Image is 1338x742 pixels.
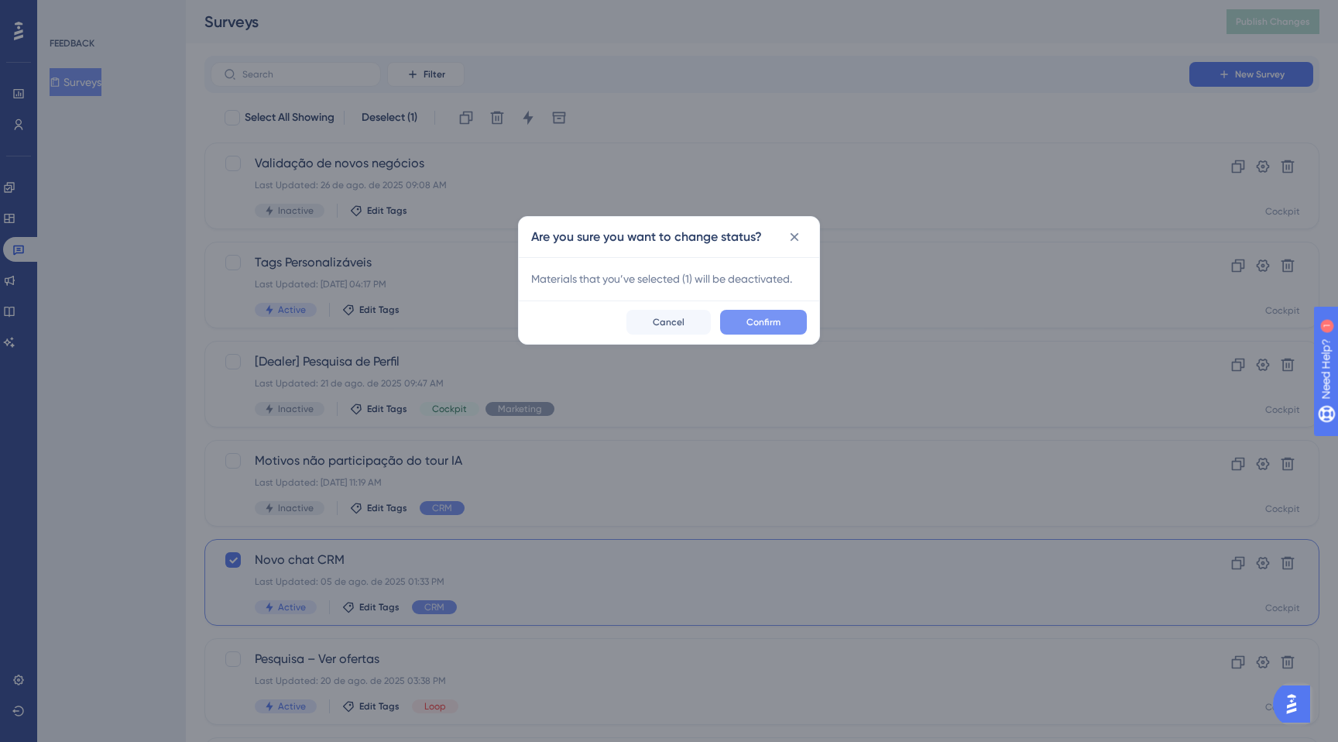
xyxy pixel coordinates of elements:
span: Confirm [746,316,780,328]
span: Cancel [653,316,684,328]
span: Need Help? [36,4,97,22]
span: Materials that you’ve selected ( 1 ) will be de activated. [531,273,792,285]
h2: Are you sure you want to change status? [531,228,762,246]
iframe: UserGuiding AI Assistant Launcher [1273,681,1319,727]
div: 1 [108,8,112,20]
